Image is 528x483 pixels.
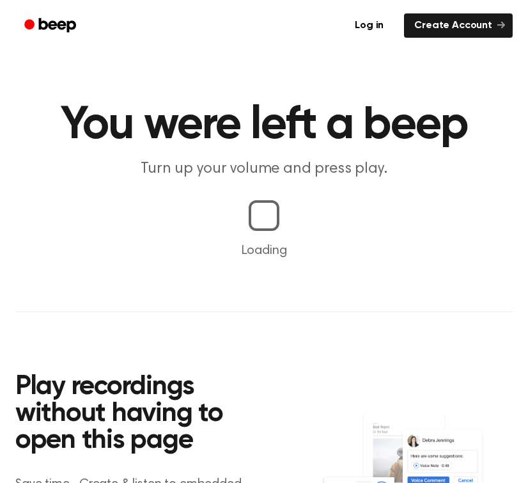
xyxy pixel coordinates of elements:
[342,11,396,40] a: Log in
[404,13,513,38] a: Create Account
[19,159,509,180] p: Turn up your volume and press play.
[15,374,270,454] h2: Play recordings without having to open this page
[15,241,513,260] p: Loading
[15,13,88,38] a: Beep
[15,102,513,148] h1: You were left a beep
